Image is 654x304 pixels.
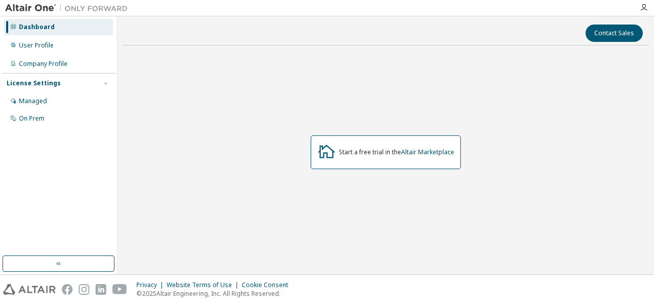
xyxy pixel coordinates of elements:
[79,284,89,295] img: instagram.svg
[19,23,55,31] div: Dashboard
[19,60,67,68] div: Company Profile
[19,41,54,50] div: User Profile
[5,3,133,13] img: Altair One
[136,281,167,289] div: Privacy
[96,284,106,295] img: linkedin.svg
[339,148,454,156] div: Start a free trial in the
[136,289,294,298] p: © 2025 Altair Engineering, Inc. All Rights Reserved.
[19,97,47,105] div: Managed
[7,79,61,87] div: License Settings
[19,114,44,123] div: On Prem
[167,281,242,289] div: Website Terms of Use
[3,284,56,295] img: altair_logo.svg
[62,284,73,295] img: facebook.svg
[242,281,294,289] div: Cookie Consent
[401,148,454,156] a: Altair Marketplace
[586,25,643,42] button: Contact Sales
[112,284,127,295] img: youtube.svg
